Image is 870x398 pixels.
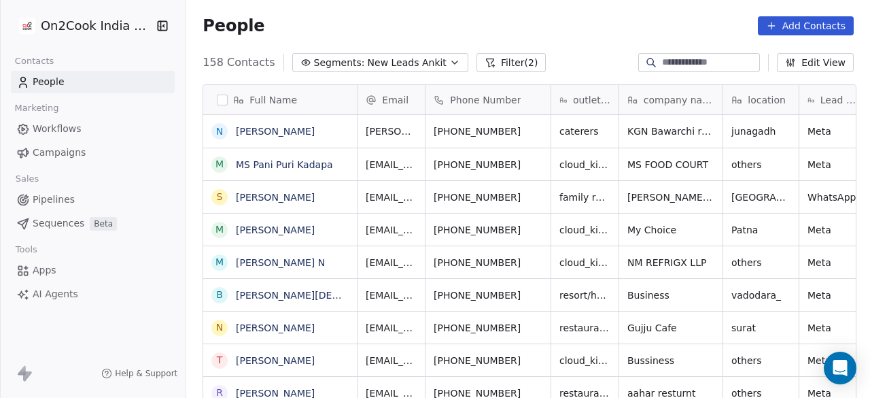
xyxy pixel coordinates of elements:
span: Meta [807,125,858,138]
span: New Leads Ankit [368,56,447,70]
span: Pipelines [33,193,75,207]
div: M [215,255,224,269]
img: on2cook%20logo-04%20copy.jpg [19,18,35,34]
span: Patna [731,223,790,237]
span: Lead Source [820,93,859,107]
div: Open Intercom Messenger [824,352,856,384]
span: Beta [90,217,117,231]
a: Apps [11,259,175,282]
span: Tools [10,239,43,260]
span: [GEOGRAPHIC_DATA] [731,190,790,204]
span: cloud_kitchen [559,158,610,171]
span: Help & Support [115,368,177,379]
a: [PERSON_NAME] [236,322,315,333]
div: M [215,222,224,237]
div: Lead Source [799,85,867,114]
span: My Choice [627,223,714,237]
span: WhatsApp [807,190,858,204]
a: [PERSON_NAME] [236,355,315,366]
span: [PHONE_NUMBER] [434,256,542,269]
div: B [217,288,224,302]
span: [PHONE_NUMBER] [434,125,542,138]
a: Pipelines [11,188,175,211]
a: SequencesBeta [11,212,175,235]
span: People [203,16,264,36]
span: outlet type [573,93,610,107]
span: [EMAIL_ADDRESS][DOMAIN_NAME] [366,321,417,335]
span: junagadh [731,125,790,138]
span: others [731,158,790,171]
span: others [731,354,790,367]
span: [EMAIL_ADDRESS][DOMAIN_NAME] [366,158,417,171]
span: [EMAIL_ADDRESS][DOMAIN_NAME] [366,190,417,204]
span: KGN Bawarchi restaurant [627,125,714,138]
span: Marketing [9,98,65,118]
span: family restaurant [559,190,610,204]
span: [PHONE_NUMBER] [434,158,542,171]
span: MS FOOD COURT [627,158,714,171]
div: Email [358,85,425,114]
span: Contacts [9,51,60,71]
div: location [723,85,799,114]
span: company name [644,93,715,107]
button: Edit View [777,53,854,72]
span: Meta [807,158,858,171]
a: People [11,71,175,93]
button: Filter(2) [476,53,546,72]
a: [PERSON_NAME] [236,192,315,203]
span: vadodara_ [731,288,790,302]
span: Phone Number [450,93,521,107]
a: Campaigns [11,142,175,164]
span: Segments: [314,56,365,70]
div: N [216,320,223,335]
div: outlet type [551,85,619,114]
div: Phone Number [425,85,551,114]
span: Campaigns [33,146,86,160]
span: 158 Contacts [203,54,275,71]
span: People [33,75,65,89]
span: cloud_kitchen [559,223,610,237]
a: Help & Support [101,368,177,379]
span: Meta [807,321,858,335]
span: resort/hotels [559,288,610,302]
div: M [215,157,224,171]
span: Gujju Cafe [627,321,714,335]
span: [PHONE_NUMBER] [434,354,542,367]
a: [PERSON_NAME][DEMOGRAPHIC_DATA] [236,290,423,301]
span: cloud_kitchen [559,256,610,269]
span: Bussiness [627,354,714,367]
span: [EMAIL_ADDRESS][DOMAIN_NAME] [366,354,417,367]
div: company name [619,85,723,114]
a: AI Agents [11,283,175,305]
span: Workflows [33,122,82,136]
span: Meta [807,256,858,269]
div: S [217,190,223,204]
a: [PERSON_NAME] N [236,257,325,268]
a: MS Pani Puri Kadapa [236,159,333,170]
span: Meta [807,223,858,237]
span: [EMAIL_ADDRESS][DOMAIN_NAME] [366,256,417,269]
span: surat [731,321,790,335]
span: Meta [807,354,858,367]
a: [PERSON_NAME] [236,225,315,235]
span: AI Agents [33,287,78,301]
span: Meta [807,288,858,302]
a: Workflows [11,118,175,140]
span: [PHONE_NUMBER] [434,288,542,302]
span: On2Cook India Pvt. Ltd. [41,17,153,35]
span: [PHONE_NUMBER] [434,223,542,237]
span: [EMAIL_ADDRESS][DOMAIN_NAME] [366,288,417,302]
span: [EMAIL_ADDRESS][DOMAIN_NAME] [366,223,417,237]
span: Business [627,288,714,302]
button: On2Cook India Pvt. Ltd. [16,14,147,37]
div: N [216,125,223,139]
span: NM REFRIGX LLP [627,256,714,269]
span: location [748,93,786,107]
span: [PHONE_NUMBER] [434,321,542,335]
span: others [731,256,790,269]
span: [PERSON_NAME][EMAIL_ADDRESS][PERSON_NAME][DOMAIN_NAME] [366,125,417,138]
span: [PHONE_NUMBER] [434,190,542,204]
span: Sequences [33,216,84,231]
span: cloud_kitchen [559,354,610,367]
div: Full Name [203,85,357,114]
